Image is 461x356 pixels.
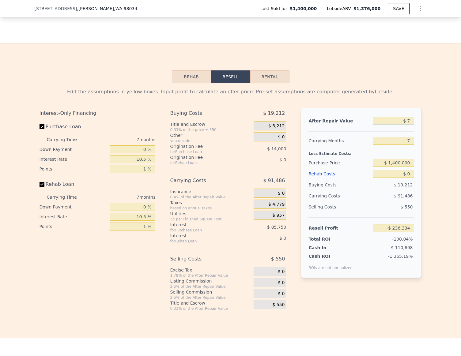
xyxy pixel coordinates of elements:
[170,289,251,295] div: Selling Commission
[278,291,285,297] span: $ 0
[40,108,156,119] div: Interest-Only Financing
[170,154,238,160] div: Origination Fee
[170,267,251,273] div: Excise Tax
[279,157,286,162] span: $ 0
[308,259,353,270] div: ROIs are not annualized
[308,157,370,168] div: Purchase Price
[278,191,285,196] span: $ 0
[170,222,238,228] div: Interest
[40,164,108,174] div: Points
[267,225,286,230] span: $ 85,750
[170,233,238,239] div: Interest
[89,135,156,144] div: 7 months
[400,204,413,209] span: $ 550
[308,135,370,146] div: Carrying Months
[327,6,353,12] span: Lotside ARV
[114,6,137,11] span: , WA 98034
[308,115,370,126] div: After Repair Value
[170,273,251,278] div: 1.78% of the After Repair Value
[170,138,251,143] div: you decide!
[308,168,370,179] div: Rehab Costs
[89,192,156,202] div: 7 months
[290,6,317,12] span: $1,400,000
[40,154,108,164] div: Interest Rate
[170,132,251,138] div: Other
[170,278,251,284] div: Listing Commission
[170,211,251,217] div: Utilities
[394,182,413,187] span: $ 19,212
[40,212,108,222] div: Interest Rate
[308,179,370,190] div: Buying Costs
[278,269,285,275] span: $ 0
[170,253,238,264] div: Selling Costs
[47,192,87,202] div: Carrying Time
[272,213,285,218] span: $ 957
[308,201,370,212] div: Selling Costs
[308,245,347,251] div: Cash In
[308,190,347,201] div: Carrying Costs
[40,124,44,129] input: Purchase Loan
[394,193,413,198] span: $ 91,486
[250,70,289,83] button: Rental
[40,202,108,212] div: Down Payment
[170,189,251,195] div: Insurance
[170,200,251,206] div: Taxes
[279,236,286,241] span: $ 0
[388,3,409,14] button: SAVE
[308,236,347,242] div: Total ROI
[414,2,427,15] button: Show Options
[391,245,413,250] span: $ 110,698
[353,6,381,11] span: $1,376,000
[263,175,285,186] span: $ 91,486
[260,6,290,12] span: Last Sold for
[170,300,251,306] div: Title and Escrow
[388,254,413,259] span: -1,365.19%
[170,143,238,149] div: Origination Fee
[170,206,251,211] div: based on annual taxes
[40,182,44,187] input: Rehab Loan
[308,146,414,157] div: Less Estimate Costs:
[170,160,238,165] div: for Rehab Loan
[267,146,286,151] span: $ 14,000
[170,228,238,233] div: for Purchase Loan
[272,302,285,308] span: $ 550
[40,88,422,96] div: Edit the assumptions in yellow boxes. Input profit to calculate an offer price. Pre-set assumptio...
[392,237,413,242] span: -100.04%
[40,121,108,132] label: Purchase Loan
[268,202,285,207] span: $ 4,779
[47,135,87,144] div: Carrying Time
[35,6,77,12] span: [STREET_ADDRESS]
[278,134,285,140] span: $ 0
[40,222,108,231] div: Points
[170,195,251,200] div: 0.4% of the After Repair Value
[172,70,211,83] button: Rehab
[170,127,251,132] div: 0.33% of the price + 550
[170,295,251,300] div: 2.5% of the After Repair Value
[170,121,251,127] div: Title and Escrow
[170,175,238,186] div: Carrying Costs
[170,149,238,154] div: for Purchase Loan
[308,253,353,259] div: Cash ROI
[40,144,108,154] div: Down Payment
[170,239,238,244] div: for Rehab Loan
[170,284,251,289] div: 2.5% of the After Repair Value
[268,123,285,129] span: $ 5,212
[271,253,285,264] span: $ 550
[170,108,238,119] div: Buying Costs
[263,108,285,119] span: $ 19,212
[308,223,370,234] div: Resell Profit
[170,217,251,222] div: 3¢ per Finished Square Foot
[211,70,250,83] button: Resell
[278,280,285,286] span: $ 0
[77,6,137,12] span: , [PERSON_NAME]
[170,306,251,311] div: 0.33% of the After Repair Value
[40,179,108,190] label: Rehab Loan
